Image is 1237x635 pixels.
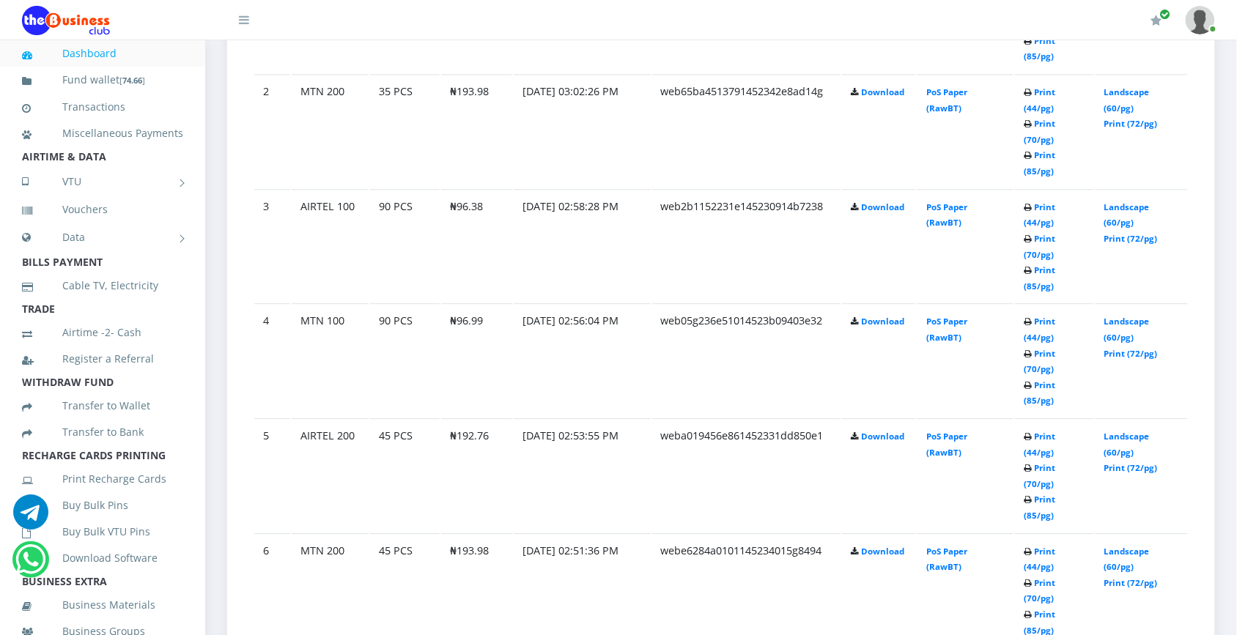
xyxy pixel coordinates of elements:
[441,189,512,302] td: ₦96.38
[652,418,841,532] td: weba019456e861452331dd850e1
[370,418,440,532] td: 45 PCS
[926,86,967,114] a: PoS Paper (RawBT)
[1024,118,1055,145] a: Print (70/pg)
[292,418,369,532] td: AIRTEL 200
[1024,264,1055,291] a: Print (85/pg)
[1104,431,1150,458] a: Landscape (60/pg)
[861,316,904,327] a: Download
[1160,9,1171,20] span: Renew/Upgrade Subscription
[22,116,183,150] a: Miscellaneous Payments
[1104,316,1150,343] a: Landscape (60/pg)
[292,189,369,302] td: AIRTEL 100
[22,316,183,349] a: Airtime -2- Cash
[22,219,183,256] a: Data
[861,201,904,212] a: Download
[441,74,512,187] td: ₦193.98
[1104,233,1158,244] a: Print (72/pg)
[1104,462,1158,473] a: Print (72/pg)
[1024,546,1055,573] a: Print (44/pg)
[22,63,183,97] a: Fund wallet[74.66]
[22,462,183,496] a: Print Recharge Cards
[514,189,651,302] td: [DATE] 02:58:28 PM
[22,37,183,70] a: Dashboard
[292,74,369,187] td: MTN 200
[652,303,841,417] td: web05g236e51014523b09403e32
[22,342,183,376] a: Register a Referral
[1024,233,1055,260] a: Print (70/pg)
[13,505,48,530] a: Chat for support
[370,189,440,302] td: 90 PCS
[1024,431,1055,458] a: Print (44/pg)
[1104,118,1158,129] a: Print (72/pg)
[1024,86,1055,114] a: Print (44/pg)
[370,303,440,417] td: 90 PCS
[1151,15,1162,26] i: Renew/Upgrade Subscription
[22,489,183,522] a: Buy Bulk Pins
[370,74,440,187] td: 35 PCS
[514,74,651,187] td: [DATE] 03:02:26 PM
[1104,577,1158,588] a: Print (72/pg)
[15,553,45,577] a: Chat for support
[1024,348,1055,375] a: Print (70/pg)
[254,303,290,417] td: 4
[926,431,967,458] a: PoS Paper (RawBT)
[22,389,183,423] a: Transfer to Wallet
[514,303,651,417] td: [DATE] 02:56:04 PM
[22,269,183,302] a: Cable TV, Electricity
[22,193,183,226] a: Vouchers
[652,189,841,302] td: web2b1152231e145230914b7238
[514,418,651,532] td: [DATE] 02:53:55 PM
[1104,348,1158,359] a: Print (72/pg)
[1024,379,1055,406] a: Print (85/pg)
[441,418,512,532] td: ₦192.76
[861,431,904,442] a: Download
[22,163,183,200] a: VTU
[22,541,183,575] a: Download Software
[22,6,110,35] img: Logo
[1104,86,1150,114] a: Landscape (60/pg)
[254,74,290,187] td: 2
[22,415,183,449] a: Transfer to Bank
[1024,316,1055,343] a: Print (44/pg)
[1024,577,1055,604] a: Print (70/pg)
[652,74,841,187] td: web65ba4513791452342e8ad14g
[22,588,183,622] a: Business Materials
[1024,201,1055,229] a: Print (44/pg)
[1024,149,1055,177] a: Print (85/pg)
[1024,494,1055,521] a: Print (85/pg)
[441,303,512,417] td: ₦96.99
[1024,462,1055,489] a: Print (70/pg)
[22,515,183,549] a: Buy Bulk VTU Pins
[926,546,967,573] a: PoS Paper (RawBT)
[1104,201,1150,229] a: Landscape (60/pg)
[861,86,904,97] a: Download
[926,201,967,229] a: PoS Paper (RawBT)
[292,303,369,417] td: MTN 100
[254,418,290,532] td: 5
[1186,6,1215,34] img: User
[926,316,967,343] a: PoS Paper (RawBT)
[22,90,183,124] a: Transactions
[119,75,145,86] small: [ ]
[861,546,904,557] a: Download
[122,75,142,86] b: 74.66
[1104,546,1150,573] a: Landscape (60/pg)
[254,189,290,302] td: 3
